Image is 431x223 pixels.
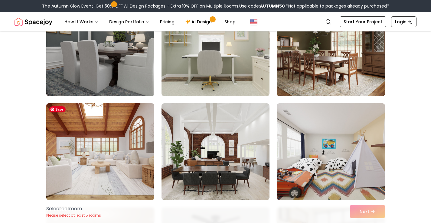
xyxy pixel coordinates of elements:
[391,16,416,27] a: Login
[49,106,66,112] span: Save
[277,103,385,200] img: Room room-93
[46,213,101,218] p: Please select at least 5 rooms
[155,16,179,28] a: Pricing
[250,18,257,25] img: United States
[46,205,101,212] p: Selected 1 room
[42,3,389,9] div: The Autumn Glow Event-Get 50% OFF All Design Packages + Extra 10% OFF on Multiple Rooms.
[239,3,285,9] span: Use code:
[162,103,269,200] img: Room room-92
[60,16,240,28] nav: Main
[60,16,103,28] button: How It Works
[15,16,52,28] a: Spacejoy
[285,3,389,9] span: *Not applicable to packages already purchased*
[181,16,218,28] a: AI Design
[260,3,285,9] b: AUTUMN50
[104,16,154,28] button: Design Portfolio
[220,16,240,28] a: Shop
[340,16,386,27] a: Start Your Project
[15,16,52,28] img: Spacejoy Logo
[15,12,416,31] nav: Global
[44,101,157,202] img: Room room-91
